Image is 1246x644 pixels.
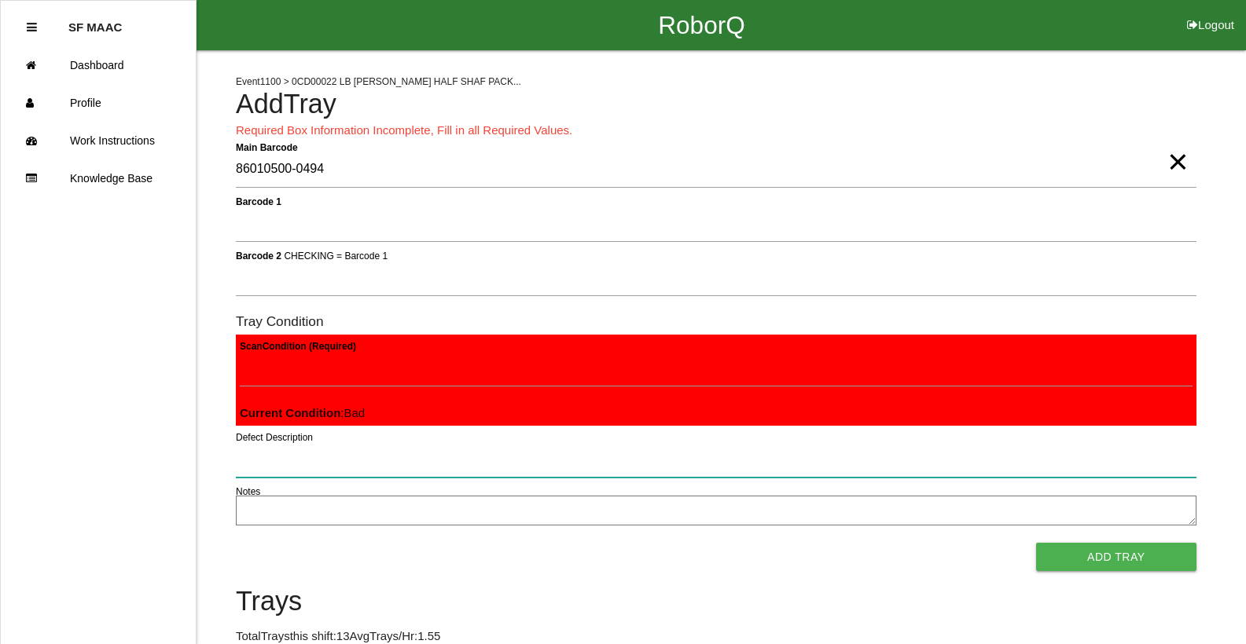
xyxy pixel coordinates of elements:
h4: Trays [236,587,1196,617]
a: Dashboard [1,46,196,84]
span: Clear Input [1167,130,1188,162]
h4: Add Tray [236,90,1196,119]
a: Knowledge Base [1,159,196,197]
button: Add Tray [1036,543,1196,571]
span: CHECKING = Barcode 1 [284,250,388,261]
label: Notes [236,485,260,499]
input: Required [236,152,1196,188]
b: Scan Condition (Required) [240,340,356,351]
a: Profile [1,84,196,122]
a: Work Instructions [1,122,196,159]
b: Barcode 2 [236,250,281,261]
b: Main Barcode [236,141,298,152]
span: : Bad [240,406,365,419]
p: SF MAAC [68,9,122,34]
b: Current Condition [240,406,340,419]
div: Close [27,9,37,46]
label: Defect Description [236,430,313,445]
p: Required Box Information Incomplete, Fill in all Required Values. [236,122,1196,140]
span: Event 1100 > 0CD00022 LB [PERSON_NAME] HALF SHAF PACK... [236,76,521,87]
b: Barcode 1 [236,196,281,207]
h6: Tray Condition [236,314,1196,329]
